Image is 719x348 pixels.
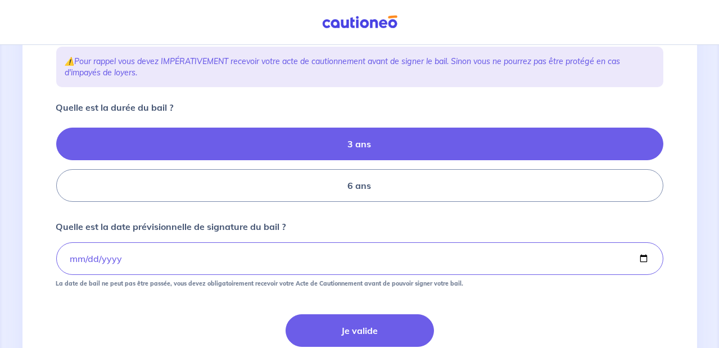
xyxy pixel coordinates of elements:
button: Je valide [286,314,434,347]
label: 3 ans [56,128,663,160]
img: Cautioneo [318,15,402,29]
label: 6 ans [56,169,663,202]
p: ⚠️ [65,56,654,78]
input: contract-date-placeholder [56,242,663,275]
p: Quelle est la date prévisionnelle de signature du bail ? [56,220,286,233]
em: Pour rappel vous devez IMPÉRATIVEMENT recevoir votre acte de cautionnement avant de signer le bai... [65,56,621,78]
strong: La date de bail ne peut pas être passée, vous devez obligatoirement recevoir votre Acte de Cautio... [56,279,464,287]
p: Quelle est la durée du bail ? [56,101,174,114]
